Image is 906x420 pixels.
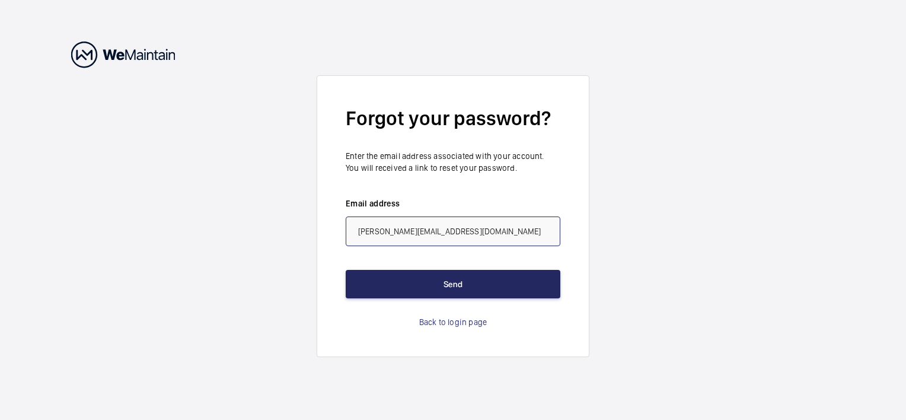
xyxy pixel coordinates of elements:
[346,150,560,174] p: Enter the email address associated with your account. You will received a link to reset your pass...
[419,316,487,328] a: Back to login page
[346,270,560,298] button: Send
[346,217,560,246] input: abc@xyz
[346,198,560,209] label: Email address
[346,104,560,132] h2: Forgot your password?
